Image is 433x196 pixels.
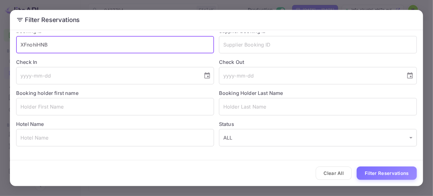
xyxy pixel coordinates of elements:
label: Check Out [219,58,417,66]
button: Choose date [404,69,416,82]
input: Booking ID [16,36,214,53]
input: Hotel Name [16,129,214,146]
input: yyyy-mm-dd [219,67,401,84]
input: Holder Last Name [219,98,417,115]
label: Booking Holder Last Name [219,90,283,96]
h2: Filter Reservations [10,10,423,30]
label: Booking holder first name [16,90,78,96]
input: Holder First Name [16,98,214,115]
button: Choose date [201,69,213,82]
input: yyyy-mm-dd [16,67,199,84]
label: Hotel Name [16,121,44,127]
button: Clear All [316,167,352,180]
div: ALL [219,129,417,146]
label: Check In [16,58,214,66]
label: Status [219,120,417,128]
button: Filter Reservations [357,167,417,180]
input: Supplier Booking ID [219,36,417,53]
